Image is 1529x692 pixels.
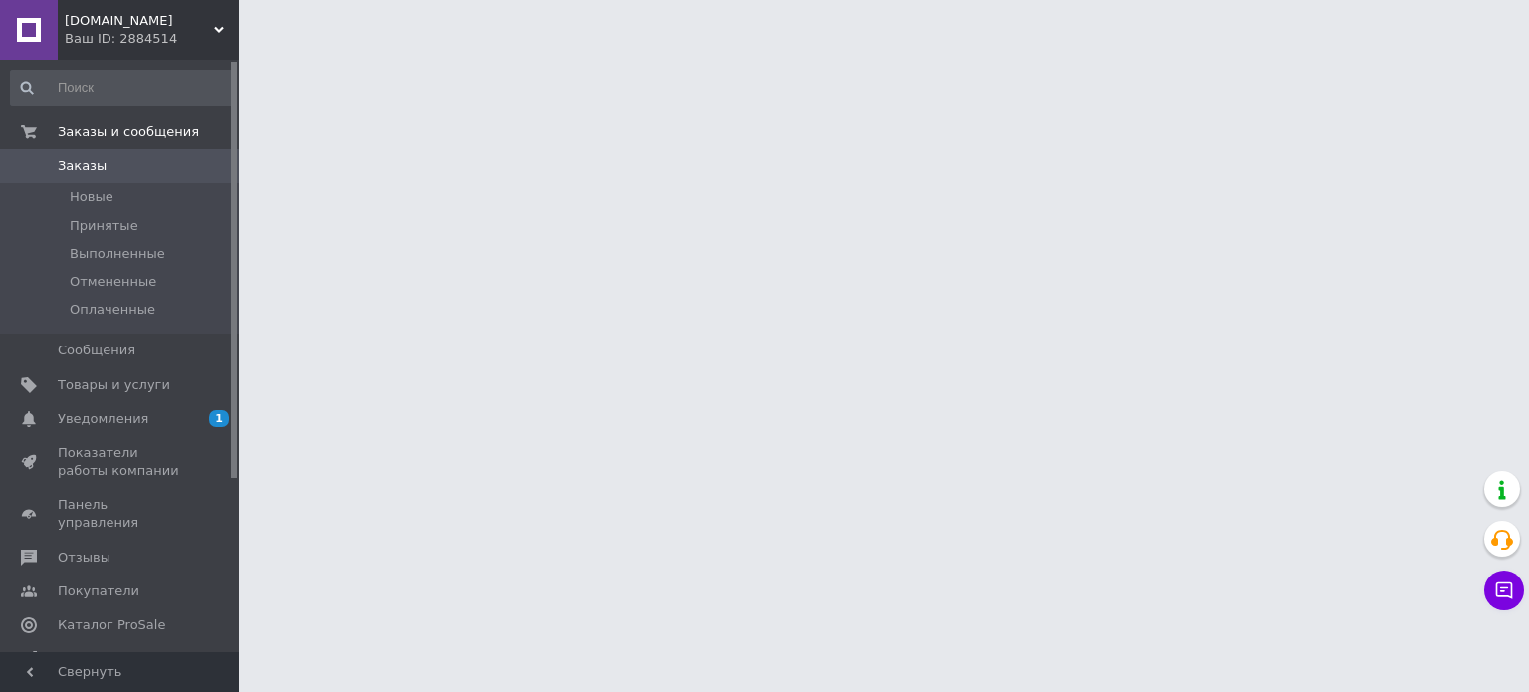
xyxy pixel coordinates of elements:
span: Товары и услуги [58,376,170,394]
span: 1 [209,410,229,427]
span: Показатели работы компании [58,444,184,480]
span: Новые [70,188,113,206]
span: Каталог ProSale [58,616,165,634]
span: Уведомления [58,410,148,428]
span: Отмененные [70,273,156,291]
span: Заказы [58,157,107,175]
span: Выполненные [70,245,165,263]
span: Tuning-best.com.ua [65,12,214,30]
span: Аналитика [58,650,131,668]
span: Покупатели [58,582,139,600]
span: Сообщения [58,342,135,359]
div: Ваш ID: 2884514 [65,30,239,48]
span: Заказы и сообщения [58,123,199,141]
span: Принятые [70,217,138,235]
span: Отзывы [58,549,110,567]
button: Чат с покупателем [1484,571,1524,610]
span: Панель управления [58,496,184,532]
input: Поиск [10,70,235,106]
span: Оплаченные [70,301,155,319]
